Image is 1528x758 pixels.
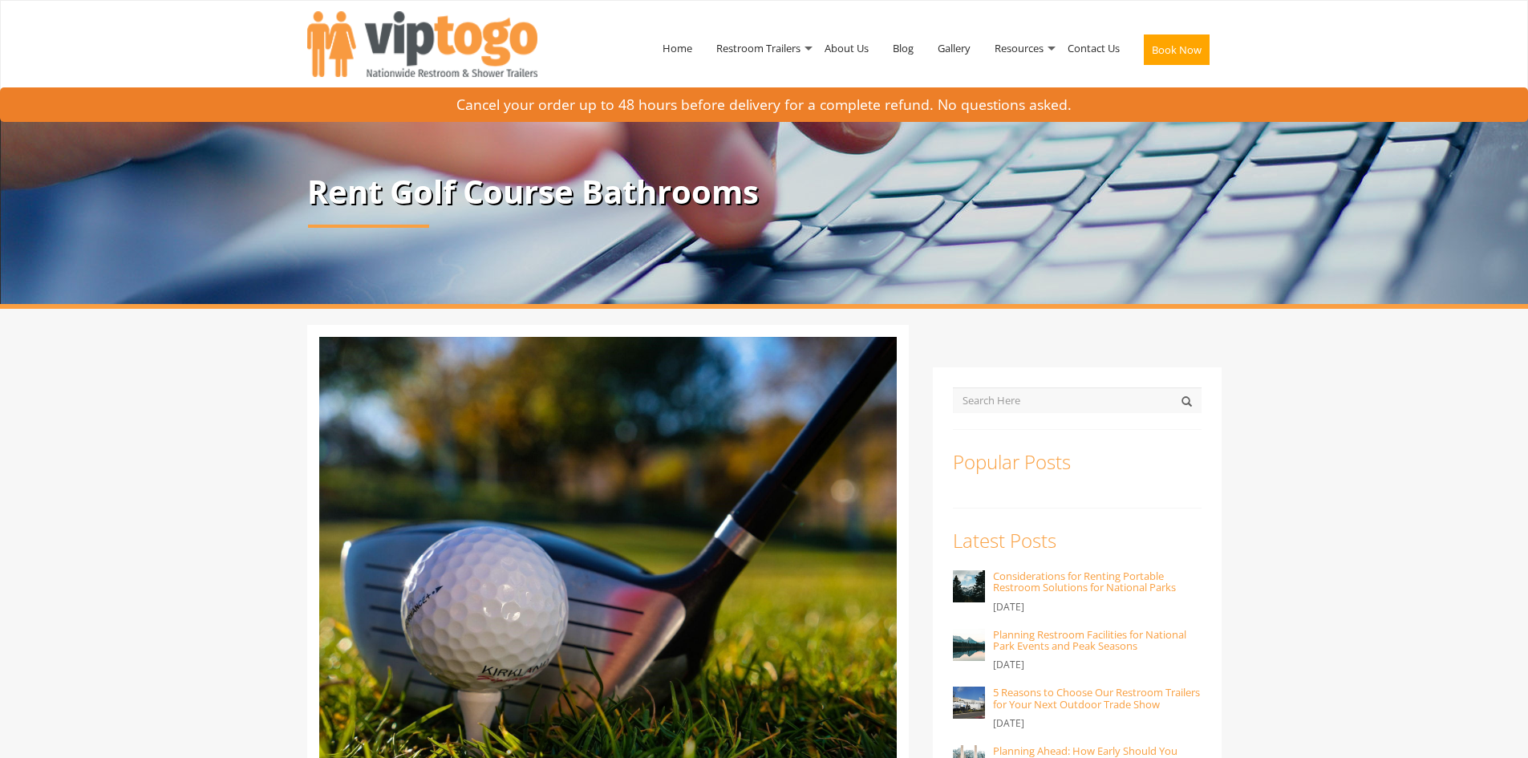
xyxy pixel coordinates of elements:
[953,387,1202,413] input: Search Here
[704,6,813,90] a: Restroom Trailers
[953,452,1202,472] h3: Popular Posts
[307,174,1222,209] p: Rent Golf Course Bathrooms
[926,6,983,90] a: Gallery
[993,627,1186,653] a: Planning Restroom Facilities for National Park Events and Peak Seasons
[953,687,985,719] img: 5 Reasons to Choose Our Restroom Trailers for Your Next Outdoor Trade Show - VIPTOGO
[983,6,1056,90] a: Resources
[993,714,1202,733] p: [DATE]
[993,655,1202,675] p: [DATE]
[953,530,1202,551] h3: Latest Posts
[307,11,537,77] img: VIPTOGO
[993,685,1200,711] a: 5 Reasons to Choose Our Restroom Trailers for Your Next Outdoor Trade Show
[953,629,985,661] img: Planning Restroom Facilities for National Park Events and Peak Seasons - VIPTOGO
[993,569,1176,594] a: Considerations for Renting Portable Restroom Solutions for National Parks
[1056,6,1132,90] a: Contact Us
[881,6,926,90] a: Blog
[651,6,704,90] a: Home
[1132,6,1222,99] a: Book Now
[993,598,1202,617] p: [DATE]
[813,6,881,90] a: About Us
[1144,34,1210,65] button: Book Now
[953,570,985,602] img: Considerations for Renting Portable Restroom Solutions for National Parks - VIPTOGO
